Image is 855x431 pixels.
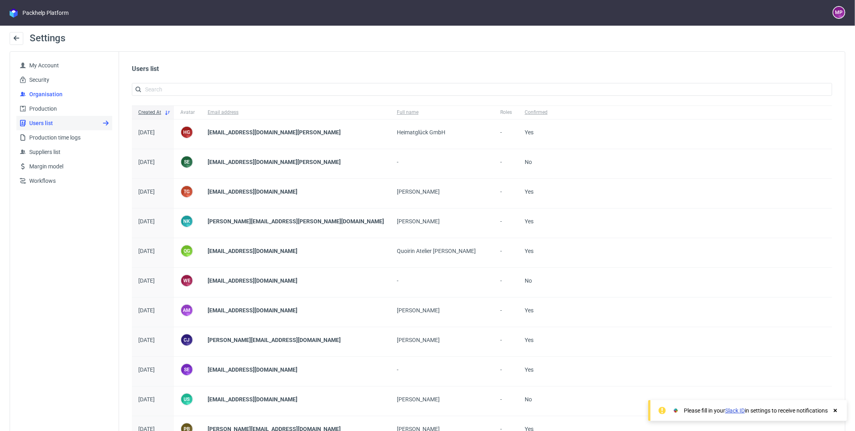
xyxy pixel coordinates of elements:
[16,73,112,87] a: Security
[30,32,65,44] span: Settings
[525,129,534,136] span: Yes
[16,58,112,73] a: My Account
[16,116,112,130] a: Users list
[500,188,512,198] span: -
[397,129,445,136] span: Heimatglück GmbH
[397,159,398,165] span: -
[138,129,155,136] span: [DATE]
[397,366,398,373] span: -
[525,109,548,116] span: Confirmed
[132,65,832,73] div: Users list
[138,396,155,403] span: [DATE]
[181,216,192,227] figcaption: NK
[525,248,534,254] span: Yes
[16,87,112,101] a: Organisation
[26,61,109,69] span: My Account
[208,337,341,343] a: [PERSON_NAME][EMAIL_ADDRESS][DOMAIN_NAME]
[16,145,112,159] a: Suppliers list
[500,218,512,228] span: -
[138,337,155,343] span: [DATE]
[26,76,109,84] span: Security
[525,277,532,284] span: No
[181,334,192,346] figcaption: CJ
[181,364,192,375] figcaption: se
[500,159,512,169] span: -
[22,9,69,17] div: Packhelp Platform
[181,186,192,197] figcaption: TG
[397,218,440,225] span: [PERSON_NAME]
[26,119,109,127] span: Users list
[26,105,109,113] span: Production
[208,188,297,195] a: [EMAIL_ADDRESS][DOMAIN_NAME]
[181,275,192,286] figcaption: we
[10,8,69,18] a: Packhelp Platform
[132,83,832,96] input: Search
[181,127,192,138] figcaption: HG
[500,307,512,317] span: -
[181,305,192,316] figcaption: AM
[397,396,440,403] span: [PERSON_NAME]
[500,366,512,376] span: -
[500,277,512,287] span: -
[208,159,341,165] a: [EMAIL_ADDRESS][DOMAIN_NAME][PERSON_NAME]
[500,129,512,139] span: -
[525,188,534,195] span: Yes
[16,130,112,145] a: Production time logs
[500,396,512,406] span: -
[138,248,155,254] span: [DATE]
[525,337,534,343] span: Yes
[26,177,109,185] span: Workflows
[138,159,155,165] span: [DATE]
[181,394,192,405] figcaption: US
[181,156,192,168] figcaption: se
[525,159,532,165] span: No
[672,407,680,415] img: Slack
[138,188,155,195] span: [DATE]
[500,248,512,258] span: -
[525,366,534,373] span: Yes
[16,174,112,188] a: Workflows
[397,248,476,254] span: Quoirin Atelier [PERSON_NAME]
[208,277,297,284] a: [EMAIL_ADDRESS][DOMAIN_NAME]
[138,109,161,116] span: Created At
[180,109,195,116] span: Avatar
[208,218,384,225] a: [PERSON_NAME][EMAIL_ADDRESS][PERSON_NAME][DOMAIN_NAME]
[138,218,155,225] span: [DATE]
[525,307,534,314] span: Yes
[208,396,297,403] a: [EMAIL_ADDRESS][DOMAIN_NAME]
[397,109,487,116] span: Full name
[16,101,112,116] a: Production
[833,7,845,18] figcaption: MP
[138,307,155,314] span: [DATE]
[684,407,828,415] div: Please fill in your in settings to receive notifications
[500,109,512,116] span: Roles
[500,337,512,347] span: -
[397,337,440,343] span: [PERSON_NAME]
[26,134,109,142] span: Production time logs
[208,307,297,314] a: [EMAIL_ADDRESS][DOMAIN_NAME]
[208,109,384,116] span: Email address
[26,148,109,156] span: Suppliers list
[138,366,155,373] span: [DATE]
[181,245,192,257] figcaption: QG
[16,159,112,174] a: Margin model
[525,396,532,403] span: No
[26,162,109,170] span: Margin model
[397,188,440,195] span: [PERSON_NAME]
[138,277,155,284] span: [DATE]
[208,248,297,254] a: [EMAIL_ADDRESS][DOMAIN_NAME]
[397,277,398,284] span: -
[208,366,297,373] a: [EMAIL_ADDRESS][DOMAIN_NAME]
[397,307,440,314] span: [PERSON_NAME]
[208,129,341,136] a: [EMAIL_ADDRESS][DOMAIN_NAME][PERSON_NAME]
[725,407,745,414] a: Slack ID
[26,90,109,98] span: Organisation
[525,218,534,225] span: Yes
